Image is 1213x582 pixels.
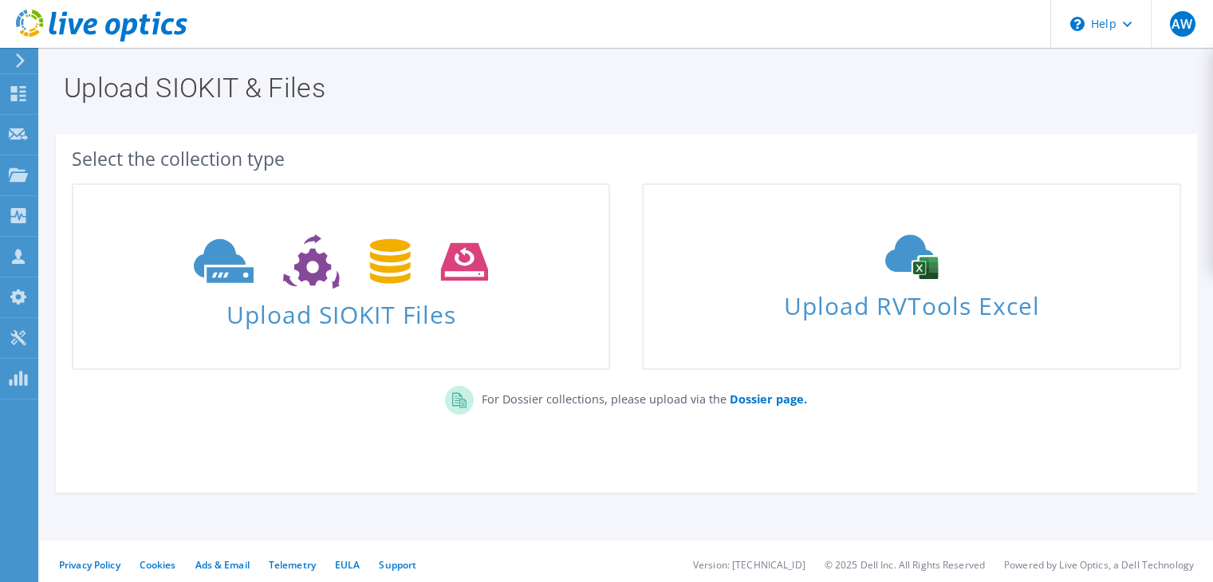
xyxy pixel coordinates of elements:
[335,558,360,572] a: EULA
[825,558,985,572] li: © 2025 Dell Inc. All Rights Reserved
[195,558,250,572] a: Ads & Email
[140,558,176,572] a: Cookies
[474,386,807,408] p: For Dossier collections, please upload via the
[727,391,807,407] a: Dossier page.
[59,558,120,572] a: Privacy Policy
[1170,11,1195,37] span: AW
[269,558,316,572] a: Telemetry
[379,558,416,572] a: Support
[64,74,1181,101] h1: Upload SIOKIT & Files
[1004,558,1194,572] li: Powered by Live Optics, a Dell Technology
[730,391,807,407] b: Dossier page.
[642,183,1180,370] a: Upload RVTools Excel
[72,150,1181,167] div: Select the collection type
[693,558,805,572] li: Version: [TECHNICAL_ID]
[1070,17,1085,31] svg: \n
[644,285,1179,319] span: Upload RVTools Excel
[73,293,608,327] span: Upload SIOKIT Files
[72,183,610,370] a: Upload SIOKIT Files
